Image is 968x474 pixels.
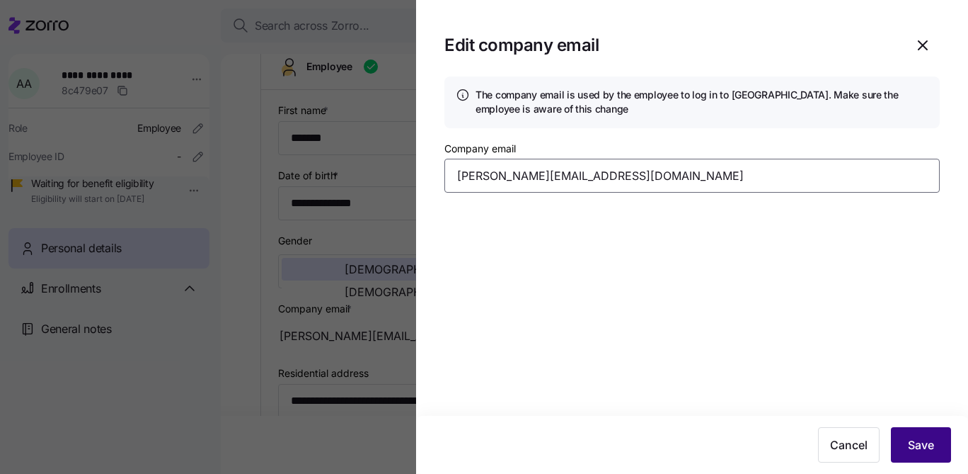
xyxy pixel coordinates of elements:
label: Company email [444,141,516,157]
button: Cancel [818,427,880,463]
h4: The company email is used by the employee to log in to [GEOGRAPHIC_DATA]. Make sure the employee ... [476,88,928,117]
button: Save [891,427,951,463]
h1: Edit company email [444,34,894,56]
span: Save [908,436,934,453]
span: Cancel [830,436,868,453]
